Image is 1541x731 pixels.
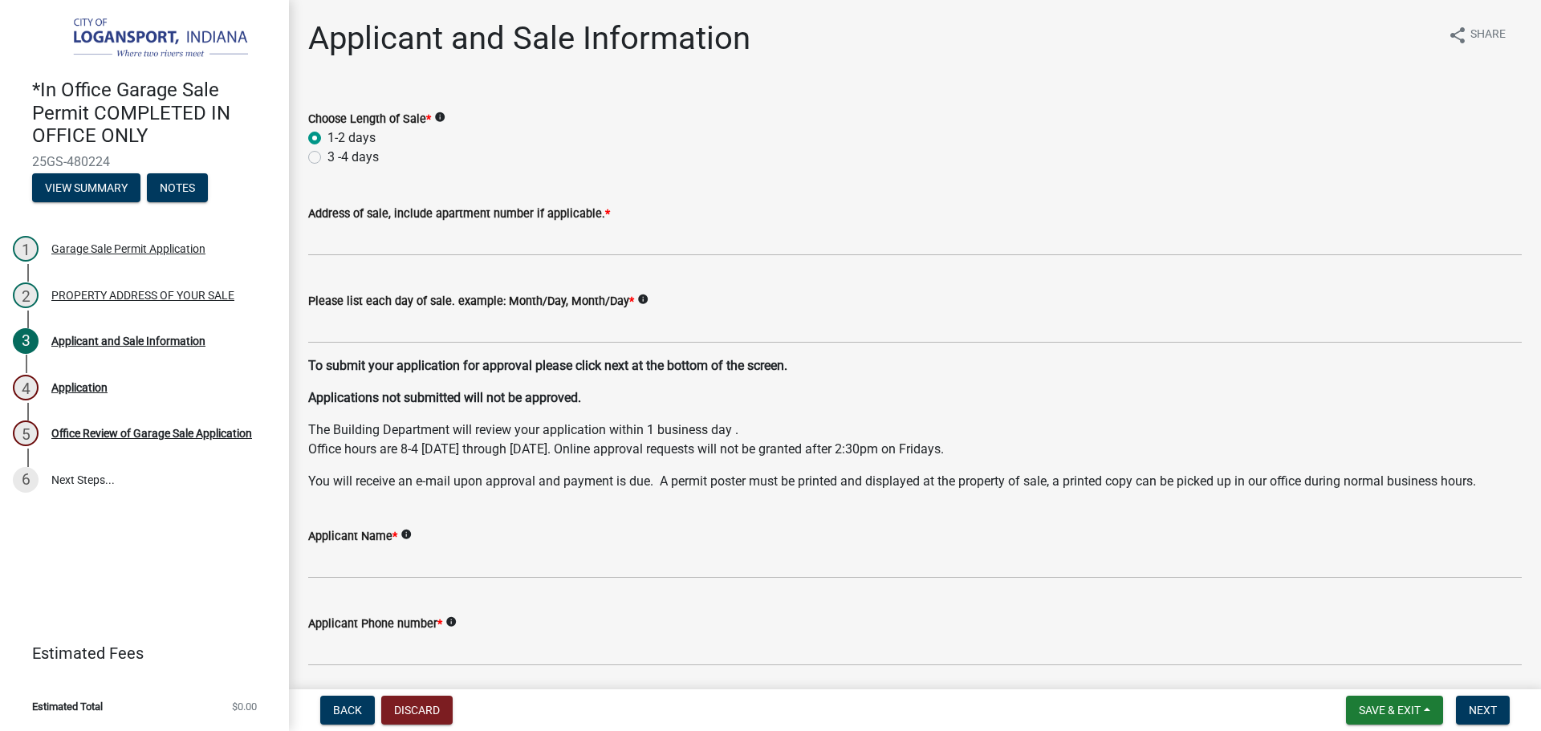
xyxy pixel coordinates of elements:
strong: To submit your application for approval please click next at the bottom of the screen. [308,358,787,373]
button: View Summary [32,173,140,202]
span: 25GS-480224 [32,154,257,169]
button: Back [320,696,375,725]
div: 4 [13,375,39,400]
span: Save & Exit [1359,704,1421,717]
label: Please list each day of sale. example: Month/Day, Month/Day [308,296,634,307]
button: Next [1456,696,1510,725]
button: Save & Exit [1346,696,1443,725]
div: 5 [13,420,39,446]
span: Back [333,704,362,717]
a: Estimated Fees [13,637,263,669]
span: Next [1469,704,1497,717]
span: Estimated Total [32,701,103,712]
label: Applicant Phone number [308,619,442,630]
label: Address of sale, include apartment number if applicable. [308,209,610,220]
p: The Building Department will review your application within 1 business day . Office hours are 8-4... [308,420,1522,459]
div: 3 [13,328,39,354]
div: Applicant and Sale Information [51,335,205,347]
span: $0.00 [232,701,257,712]
button: Notes [147,173,208,202]
button: Discard [381,696,453,725]
i: info [445,616,457,627]
wm-modal-confirm: Summary [32,182,140,195]
span: Share [1470,26,1506,45]
h1: Applicant and Sale Information [308,19,750,58]
i: info [434,112,445,123]
div: Application [51,382,108,393]
label: Choose Length of Sale [308,114,431,125]
i: info [637,294,649,305]
div: 2 [13,282,39,308]
label: 1-2 days [327,128,376,148]
strong: Applications not submitted will not be approved. [308,390,581,405]
div: Garage Sale Permit Application [51,243,205,254]
label: Applicant Name [308,531,397,542]
div: PROPERTY ADDRESS OF YOUR SALE [51,290,234,301]
img: City of Logansport, Indiana [32,17,263,62]
wm-modal-confirm: Notes [147,182,208,195]
div: 6 [13,467,39,493]
button: shareShare [1435,19,1519,51]
i: share [1448,26,1467,45]
h4: *In Office Garage Sale Permit COMPLETED IN OFFICE ONLY [32,79,276,148]
i: info [400,529,412,540]
label: 3 -4 days [327,148,379,167]
div: Office Review of Garage Sale Application [51,428,252,439]
div: 1 [13,236,39,262]
p: You will receive an e-mail upon approval and payment is due. A permit poster must be printed and ... [308,472,1522,491]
